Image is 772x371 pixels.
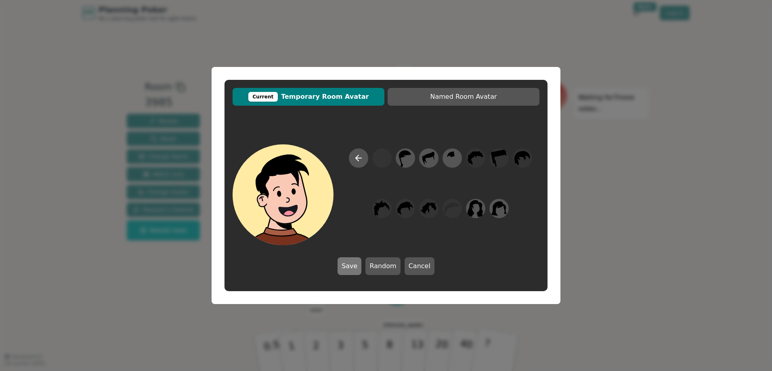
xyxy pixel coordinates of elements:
button: Save [338,257,361,275]
button: Random [365,257,400,275]
button: Cancel [405,257,434,275]
div: Current [248,92,278,102]
span: Named Room Avatar [392,92,535,102]
span: Temporary Room Avatar [237,92,380,102]
button: Named Room Avatar [388,88,539,106]
button: CurrentTemporary Room Avatar [233,88,384,106]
